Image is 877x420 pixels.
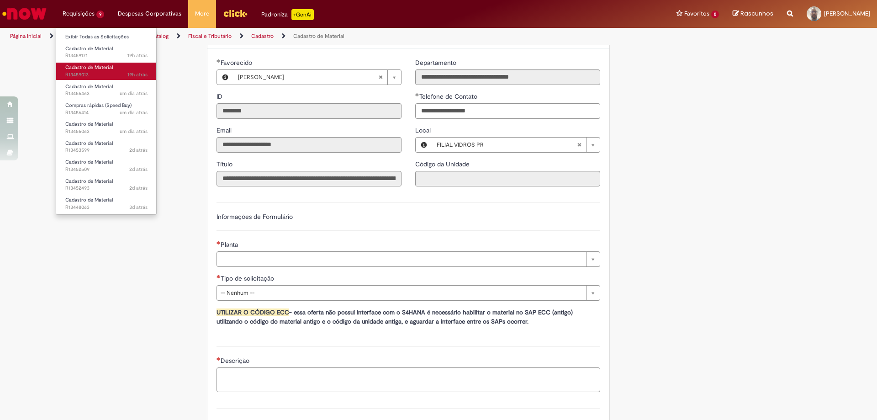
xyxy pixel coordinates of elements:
[217,126,233,135] label: Somente leitura - Email
[289,308,292,316] strong: -
[374,70,387,85] abbr: Limpar campo Favorecido
[56,32,157,42] a: Exibir Todas as Solicitações
[65,197,113,203] span: Cadastro de Material
[217,171,402,186] input: Título
[217,241,221,245] span: Necessários
[118,9,181,18] span: Despesas Corporativas
[217,159,234,169] label: Somente leitura - Título
[96,11,104,18] span: 9
[221,58,254,67] span: Necessários - Favorecido
[129,185,148,191] span: 2d atrás
[56,157,157,174] a: Aberto R13452509 : Cadastro de Material
[129,147,148,154] span: 2d atrás
[733,10,773,18] a: Rascunhos
[129,166,148,173] span: 2d atrás
[127,71,148,78] span: 19h atrás
[56,119,157,136] a: Aberto R13456063 : Cadastro de Material
[217,275,221,278] span: Necessários
[65,90,148,97] span: R13456463
[7,28,578,45] ul: Trilhas de página
[129,166,148,173] time: 27/08/2025 13:44:12
[740,9,773,18] span: Rascunhos
[415,160,471,168] span: Somente leitura - Código da Unidade
[221,356,251,365] span: Descrição
[65,71,148,79] span: R13459013
[120,128,148,135] span: um dia atrás
[56,138,157,155] a: Aberto R13453599 : Cadastro de Material
[56,176,157,193] a: Aberto R13452493 : Cadastro de Material
[415,126,433,134] span: Local
[65,147,148,154] span: R13453599
[127,52,148,59] time: 28/08/2025 16:30:24
[65,109,148,117] span: R13456414
[65,102,132,109] span: Compras rápidas (Speed Buy)
[129,185,148,191] time: 27/08/2025 13:41:13
[415,103,600,119] input: Telefone de Contato
[217,92,224,101] label: Somente leitura - ID
[65,52,148,59] span: R13459171
[415,171,600,186] input: Código da Unidade
[56,101,157,117] a: Aberto R13456414 : Compras rápidas (Speed Buy)
[127,52,148,59] span: 19h atrás
[217,137,402,153] input: Email
[65,166,148,173] span: R13452509
[419,92,479,101] span: Telefone de Contato
[416,138,432,152] button: Local, Visualizar este registro FILIAL VIDROS PR
[238,70,378,85] span: [PERSON_NAME]
[65,64,113,71] span: Cadastro de Material
[65,178,113,185] span: Cadastro de Material
[217,251,600,267] a: Limpar campo Planta
[65,83,113,90] span: Cadastro de Material
[10,32,42,40] a: Página inicial
[415,58,458,67] label: Somente leitura - Departamento
[120,90,148,97] time: 28/08/2025 10:03:19
[120,90,148,97] span: um dia atrás
[129,204,148,211] span: 3d atrás
[221,274,276,282] span: Tipo de solicitação
[415,93,419,96] span: Obrigatório Preenchido
[415,69,600,85] input: Departamento
[56,63,157,80] a: Aberto R13459013 : Cadastro de Material
[65,159,113,165] span: Cadastro de Material
[65,45,113,52] span: Cadastro de Material
[120,128,148,135] time: 28/08/2025 09:14:14
[65,121,113,128] span: Cadastro de Material
[56,27,157,215] ul: Requisições
[217,92,224,101] span: Somente leitura - ID
[56,82,157,99] a: Aberto R13456463 : Cadastro de Material
[195,9,209,18] span: More
[217,103,402,119] input: ID
[1,5,48,23] img: ServiceNow
[217,213,293,221] label: Informações de Formulário
[56,44,157,61] a: Aberto R13459171 : Cadastro de Material
[217,308,573,325] span: essa oferta não possui interface com o S4HANA é necessário habilitar o material no SAP ECC (antig...
[120,109,148,116] time: 28/08/2025 09:57:35
[293,32,344,40] a: Cadastro de Material
[127,71,148,78] time: 28/08/2025 16:10:24
[223,6,248,20] img: click_logo_yellow_360x200.png
[65,128,148,135] span: R13456063
[65,140,113,147] span: Cadastro de Material
[129,204,148,211] time: 26/08/2025 12:04:35
[824,10,870,17] span: [PERSON_NAME]
[65,204,148,211] span: R13448063
[217,308,289,316] strong: UTILIZAR O CÓDIGO ECC
[56,195,157,212] a: Aberto R13448063 : Cadastro de Material
[415,159,471,169] label: Somente leitura - Código da Unidade
[217,367,600,392] textarea: Descrição
[684,9,709,18] span: Favoritos
[221,240,240,249] span: Necessários - Planta
[432,138,600,152] a: FILIAL VIDROS PRLimpar campo Local
[233,70,401,85] a: [PERSON_NAME]Limpar campo Favorecido
[437,138,577,152] span: FILIAL VIDROS PR
[291,9,314,20] p: +GenAi
[129,147,148,154] time: 27/08/2025 16:32:35
[217,357,221,361] span: Necessários
[261,9,314,20] div: Padroniza
[65,185,148,192] span: R13452493
[221,286,581,300] span: -- Nenhum --
[572,138,586,152] abbr: Limpar campo Local
[217,126,233,134] span: Somente leitura - Email
[251,32,274,40] a: Cadastro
